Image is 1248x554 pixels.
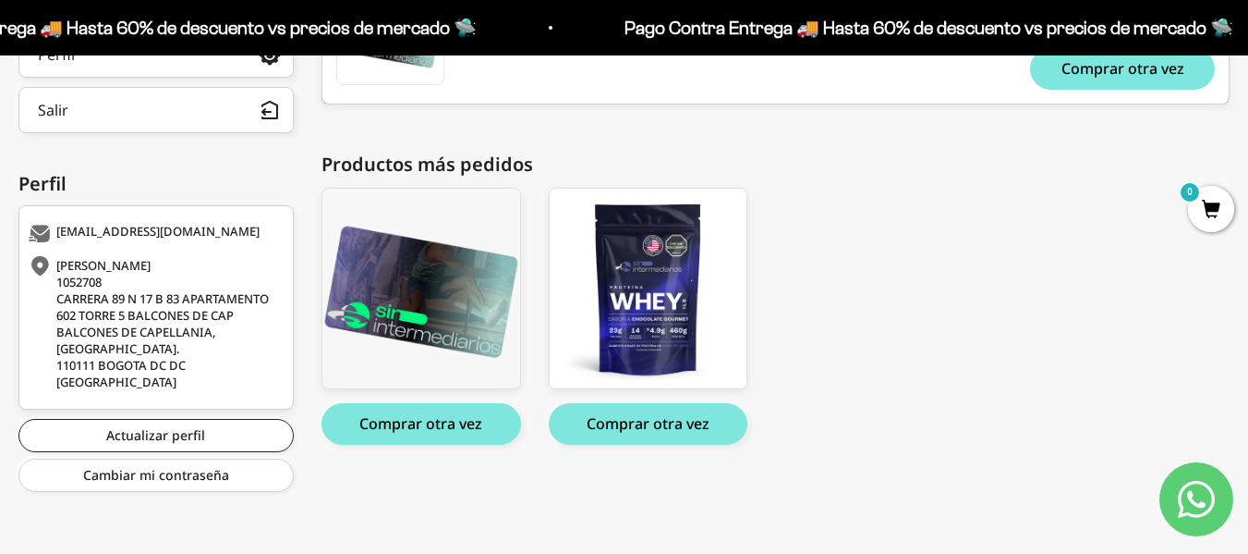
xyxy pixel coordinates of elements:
div: Perfil [18,170,294,198]
a: Proteína Whey - Chocolate / 1 libra (460g) [549,188,748,389]
button: Comprar otra vez [1030,48,1215,90]
button: Salir [18,87,294,133]
a: Cambiar mi contraseña [18,459,294,492]
span: Comprar otra vez [1061,61,1184,76]
button: Comprar otra vez [549,403,748,445]
a: Membresía Anual [321,188,521,389]
div: Productos más pedidos [321,151,1230,179]
p: Pago Contra Entrega 🚚 Hasta 60% de descuento vs precios de mercado 🛸 [623,13,1231,43]
img: b091a5be-4bb1-4136-881d-32454b4358fa_1_large.png [322,189,520,388]
div: [EMAIL_ADDRESS][DOMAIN_NAME] [29,225,279,243]
a: Actualizar perfil [18,419,294,452]
button: Comprar otra vez [321,403,521,445]
img: whey-chocolate_1LBS_front_fc04a9ae-3be6-4ecf-8bb9-186982c4bd6c_large.png [550,189,747,388]
div: Perfil [38,47,75,62]
div: [PERSON_NAME] 1052708 CARRERA 89 N 17 B 83 APARTAMENTO 602 TORRE 5 BALCONES DE CAP BALCONES DE CA... [29,257,279,390]
mark: 0 [1179,181,1201,203]
a: 0 [1188,201,1234,221]
div: Salir [38,103,68,117]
